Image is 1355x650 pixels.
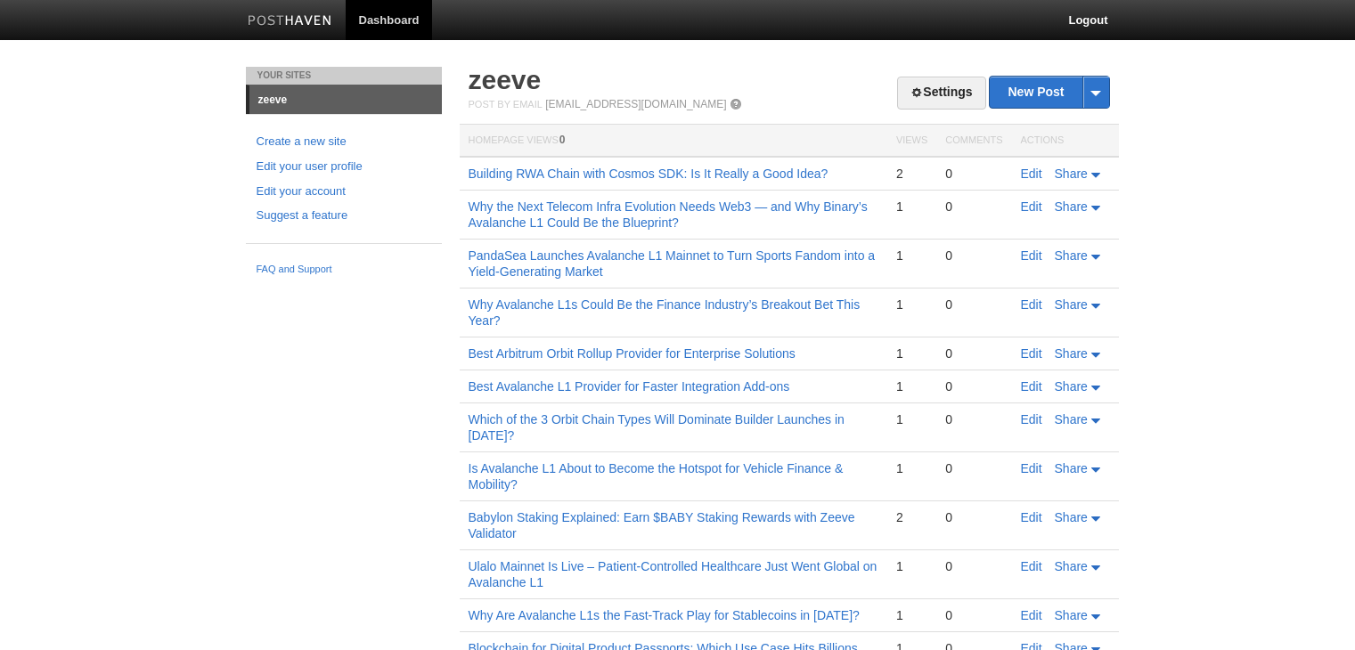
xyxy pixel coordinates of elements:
span: Share [1055,167,1088,181]
span: Share [1055,199,1088,214]
span: Share [1055,559,1088,573]
span: 0 [559,134,566,146]
img: Posthaven-bar [248,15,332,28]
a: Ulalo Mainnet Is Live – Patient-Controlled Healthcare Just Went Global on Avalanche L1 [469,559,877,589]
a: Edit your account [257,183,431,201]
a: Which of the 3 Orbit Chain Types Will Dominate Builder Launches in [DATE]? [469,412,845,443]
div: 0 [945,509,1002,525]
div: 0 [945,460,1002,476]
div: 0 [945,345,1002,362]
li: Your Sites [246,67,442,85]
a: Why Are Avalanche L1s the Fast-Track Play for Stablecoins in [DATE]? [469,608,860,622]
a: Edit [1021,297,1042,312]
a: Edit [1021,346,1042,361]
a: PandaSea Launches Avalanche L1 Mainnet to Turn Sports Fandom into a Yield-Generating Market [469,248,876,279]
a: Edit [1021,379,1042,394]
div: 1 [896,558,927,574]
div: 1 [896,460,927,476]
div: 1 [896,345,927,362]
a: Edit [1021,412,1042,427]
div: 1 [896,411,927,427]
div: 0 [945,558,1002,574]
a: Best Arbitrum Orbit Rollup Provider for Enterprise Solutions [469,346,796,361]
a: Create a new site [257,133,431,151]
div: 1 [896,378,927,394]
span: Share [1055,379,1088,394]
div: 0 [945,166,1002,182]
a: Best Avalanche L1 Provider for Faster Integration Add-ons [469,379,790,394]
a: Edit [1021,608,1042,622]
div: 0 [945,378,1002,394]
a: Edit your user profile [257,158,431,176]
span: Share [1055,297,1088,312]
span: Share [1055,608,1088,622]
div: 0 [945,607,1002,623]
span: Share [1055,412,1088,427]
a: zeeve [469,65,542,94]
a: Edit [1021,461,1042,475]
th: Comments [936,125,1011,158]
a: Edit [1021,199,1042,214]
div: 0 [945,199,1002,215]
div: 1 [896,248,927,264]
a: Edit [1021,559,1042,573]
a: zeeve [249,85,442,114]
a: Edit [1021,510,1042,524]
a: Is Avalanche L1 About to Become the Hotspot for Vehicle Finance & Mobility? [469,461,844,492]
div: 2 [896,166,927,182]
a: New Post [990,77,1108,108]
a: [EMAIL_ADDRESS][DOMAIN_NAME] [545,98,726,110]
th: Homepage Views [460,125,887,158]
div: 1 [896,297,927,313]
a: Why Avalanche L1s Could Be the Finance Industry’s Breakout Bet This Year? [469,297,861,328]
span: Post by Email [469,99,543,110]
a: Babylon Staking Explained: Earn $BABY Staking Rewards with Zeeve Validator [469,510,855,540]
div: 0 [945,297,1002,313]
div: 2 [896,509,927,525]
div: 1 [896,199,927,215]
a: Edit [1021,248,1042,263]
div: 0 [945,248,1002,264]
span: Share [1055,510,1088,524]
th: Actions [1012,125,1119,158]
a: Suggest a feature [257,207,431,225]
a: Settings [897,77,985,110]
a: Why the Next Telecom Infra Evolution Needs Web3 — and Why Binary’s Avalanche L1 Could Be the Blue... [469,199,868,230]
div: 0 [945,411,1002,427]
a: FAQ and Support [257,262,431,278]
span: Share [1055,461,1088,475]
a: Edit [1021,167,1042,181]
a: Building RWA Chain with Cosmos SDK: Is It Really a Good Idea? [469,167,829,181]
span: Share [1055,248,1088,263]
span: Share [1055,346,1088,361]
th: Views [887,125,936,158]
div: 1 [896,607,927,623]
